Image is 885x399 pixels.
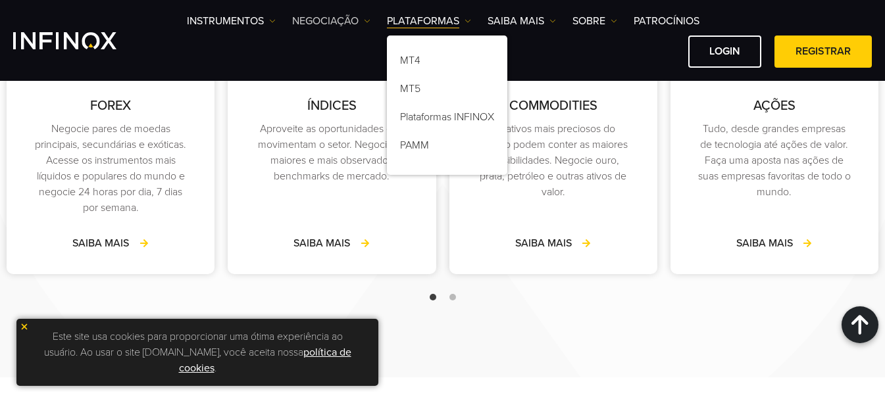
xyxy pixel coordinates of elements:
[449,294,456,300] span: Go to slide 2
[634,13,699,29] a: Patrocínios
[23,325,372,379] p: Este site usa cookies para proporcionar uma ótima experiência ao usuário. Ao usar o site [DOMAIN_...
[736,235,813,251] a: SAIBA MAIS
[33,96,188,116] p: FOREX
[292,13,370,29] a: NEGOCIAÇÃO
[387,13,471,29] a: PLATAFORMAS
[293,235,370,251] a: SAIBA MAIS
[387,105,507,133] a: Plataformas INFINOX
[488,13,556,29] a: Saiba mais
[476,96,631,116] p: COMMODITIES
[13,32,147,49] a: INFINOX Logo
[387,77,507,105] a: MT5
[515,235,592,251] a: SAIBA MAIS
[254,121,409,184] p: Aproveite as oportunidades que movimentam o setor. Negocie os maiores e mais observados benchmark...
[387,133,507,162] a: PAMM
[572,13,617,29] a: SOBRE
[688,35,761,68] a: Login
[697,121,852,200] p: Tudo, desde grandes empresas de tecnologia até ações de valor. Faça uma aposta nas ações de suas ...
[20,322,29,331] img: yellow close icon
[430,294,436,300] span: Go to slide 1
[476,121,631,200] p: Os ativos mais preciosos do mundo podem conter as maiores possibilidades. Negocie ouro, prata, pe...
[697,96,852,116] p: AÇÕES
[33,121,188,216] p: Negocie pares de moedas principais, secundárias e exóticas. Acesse os instrumentos mais líquidos ...
[774,35,872,68] a: Registrar
[72,235,149,251] a: SAIBA MAIS
[254,96,409,116] p: ÍNDICES
[387,49,507,77] a: MT4
[187,13,276,29] a: Instrumentos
